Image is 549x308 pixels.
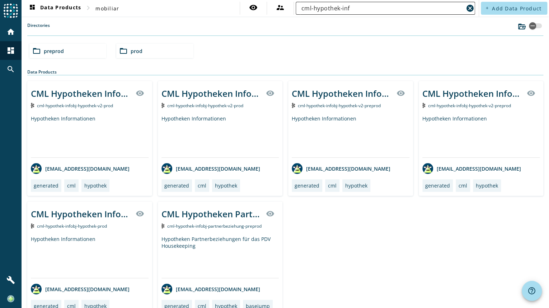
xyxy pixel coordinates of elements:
div: [EMAIL_ADDRESS][DOMAIN_NAME] [31,163,130,174]
mat-icon: chevron_right [84,4,93,12]
img: 8012e1343bfd457310dd09ccc386588a [7,295,14,302]
span: Kafka Topic: cml-hypothek-infobj-hypothek-v2-prod [37,103,113,109]
div: cml [198,182,206,189]
div: [EMAIL_ADDRESS][DOMAIN_NAME] [422,163,521,174]
button: mobiliar [93,2,122,15]
div: Hypotheken Informationen [422,115,540,157]
div: CML Hypotheken Information [31,87,131,99]
div: CML Hypotheken Information [31,208,131,220]
mat-icon: visibility [136,209,144,218]
img: avatar [31,163,42,174]
div: Hypotheken Informationen [292,115,409,157]
div: [EMAIL_ADDRESS][DOMAIN_NAME] [292,163,390,174]
label: Directories [27,22,50,35]
div: Hypotheken Partnerbeziehungen für das PDV Housekeeping [161,236,279,278]
mat-icon: visibility [266,89,274,98]
div: cml [328,182,337,189]
div: [EMAIL_ADDRESS][DOMAIN_NAME] [31,284,130,294]
mat-icon: visibility [136,89,144,98]
mat-icon: folder_open [119,47,128,55]
mat-icon: dashboard [28,4,37,13]
div: hypothek [84,182,107,189]
div: generated [164,182,189,189]
mat-icon: build [6,276,15,284]
span: Kafka Topic: cml-hypothek-infobj-hypothek-v2-preprod [298,103,381,109]
img: Kafka Topic: cml-hypothek-infobj-hypothek-v2-prod [31,103,34,108]
div: Hypotheken Informationen [31,236,149,278]
img: Kafka Topic: cml-hypothek-infobj-hypothek-v2-preprod [422,103,426,108]
img: avatar [161,163,172,174]
div: [EMAIL_ADDRESS][DOMAIN_NAME] [161,284,260,294]
mat-icon: supervisor_account [276,3,285,12]
mat-icon: search [6,65,15,74]
img: Kafka Topic: cml-hypothek-infobj-hypothek-v2-prod [161,103,165,108]
mat-icon: visibility [266,209,274,218]
span: Data Products [28,4,81,13]
img: avatar [292,163,302,174]
img: avatar [161,284,172,294]
div: Data Products [27,69,543,75]
mat-icon: add [485,6,489,10]
img: spoud-logo.svg [4,4,18,18]
div: Hypotheken Informationen [161,115,279,157]
div: cml [459,182,467,189]
span: prod [131,48,142,55]
span: Kafka Topic: cml-hypothek-infobj-hypothek-v2-preprod [428,103,511,109]
button: Clear [465,3,475,13]
mat-icon: folder_open [32,47,41,55]
div: CML Hypotheken Information [292,87,392,99]
mat-icon: dashboard [6,46,15,55]
div: cml [67,182,76,189]
span: Kafka Topic: cml-hypothek-infobj-hypothek-v2-prod [167,103,243,109]
div: generated [295,182,319,189]
div: CML Hypotheken Partnerbeziehungen [161,208,262,220]
img: Kafka Topic: cml-hypothek-infobj-hypothek-v2-preprod [292,103,295,108]
div: CML Hypotheken Information [161,87,262,99]
span: Add Data Product [492,5,541,12]
span: preprod [44,48,64,55]
input: Search (% or * for wildcards) [301,4,464,13]
span: Kafka Topic: cml-hypothek-infobj-hypothek-prod [37,223,107,229]
mat-icon: visibility [396,89,405,98]
mat-icon: home [6,28,15,36]
div: generated [425,182,450,189]
div: generated [34,182,58,189]
div: Hypotheken Informationen [31,115,149,157]
mat-icon: visibility [249,3,258,12]
mat-icon: visibility [527,89,535,98]
div: hypothek [215,182,237,189]
span: Kafka Topic: cml-hypothek-infobj-partnerbeziehung-preprod [167,223,262,229]
img: Kafka Topic: cml-hypothek-infobj-partnerbeziehung-preprod [161,223,165,228]
button: Data Products [25,2,84,15]
div: hypothek [345,182,367,189]
img: avatar [31,284,42,294]
div: CML Hypotheken Information [422,87,523,99]
mat-icon: help_outline [527,286,536,295]
img: Kafka Topic: cml-hypothek-infobj-hypothek-prod [31,223,34,228]
span: mobiliar [95,5,119,12]
mat-icon: cancel [466,4,474,13]
button: Add Data Product [481,2,547,15]
img: avatar [422,163,433,174]
div: hypothek [476,182,498,189]
div: [EMAIL_ADDRESS][DOMAIN_NAME] [161,163,260,174]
